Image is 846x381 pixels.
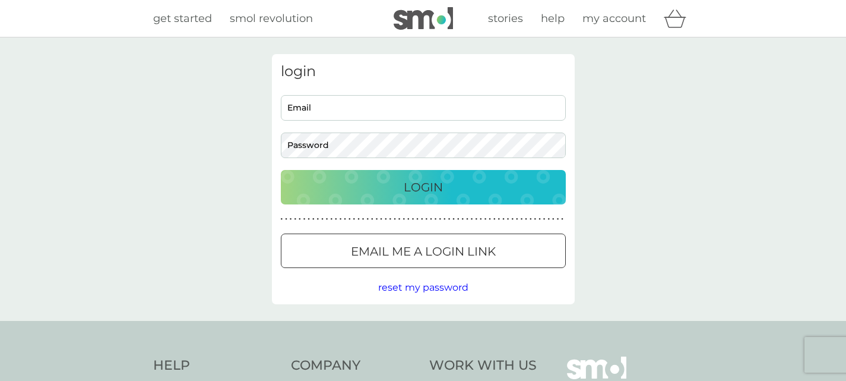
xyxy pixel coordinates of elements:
p: Login [404,178,443,197]
p: ● [543,216,546,222]
p: ● [335,216,337,222]
p: ● [303,216,306,222]
a: stories [488,10,523,27]
p: ● [412,216,414,222]
p: ● [521,216,523,222]
p: ● [281,216,283,222]
p: ● [430,216,432,222]
p: ● [561,216,563,222]
p: Email me a login link [351,242,496,261]
p: ● [480,216,482,222]
p: ● [457,216,460,222]
p: ● [484,216,487,222]
p: ● [534,216,537,222]
p: ● [376,216,378,222]
span: smol revolution [230,12,313,25]
p: ● [426,216,428,222]
p: ● [439,216,441,222]
h4: Work With Us [429,357,537,375]
p: ● [525,216,527,222]
p: ● [308,216,310,222]
p: ● [498,216,500,222]
p: ● [407,216,410,222]
p: ● [357,216,360,222]
p: ● [344,216,346,222]
span: help [541,12,565,25]
p: ● [516,216,518,222]
p: ● [493,216,496,222]
p: ● [416,216,419,222]
p: ● [443,216,446,222]
p: ● [448,216,451,222]
p: ● [466,216,468,222]
span: get started [153,12,212,25]
p: ● [452,216,455,222]
p: ● [557,216,559,222]
button: Email me a login link [281,234,566,268]
p: ● [403,216,405,222]
p: ● [366,216,369,222]
p: ● [380,216,382,222]
p: ● [312,216,315,222]
span: my account [582,12,646,25]
a: help [541,10,565,27]
p: ● [330,216,332,222]
h4: Help [153,357,280,375]
p: ● [285,216,287,222]
p: ● [394,216,396,222]
p: ● [552,216,555,222]
p: ● [290,216,292,222]
a: my account [582,10,646,27]
p: ● [538,216,541,222]
p: ● [398,216,401,222]
img: smol [394,7,453,30]
p: ● [353,216,356,222]
p: ● [321,216,324,222]
p: ● [326,216,328,222]
button: Login [281,170,566,204]
p: ● [348,216,351,222]
button: reset my password [378,280,468,295]
p: ● [299,216,301,222]
p: ● [511,216,514,222]
span: stories [488,12,523,25]
h3: login [281,63,566,80]
a: get started [153,10,212,27]
p: ● [462,216,464,222]
p: ● [507,216,509,222]
p: ● [435,216,437,222]
p: ● [362,216,365,222]
p: ● [371,216,373,222]
p: ● [421,216,423,222]
h4: Company [291,357,417,375]
span: reset my password [378,282,468,293]
div: basket [664,7,693,30]
a: smol revolution [230,10,313,27]
p: ● [530,216,532,222]
p: ● [317,216,319,222]
p: ● [294,216,296,222]
p: ● [489,216,491,222]
p: ● [475,216,477,222]
p: ● [340,216,342,222]
p: ● [385,216,387,222]
p: ● [502,216,505,222]
p: ● [471,216,473,222]
p: ● [389,216,392,222]
p: ● [547,216,550,222]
